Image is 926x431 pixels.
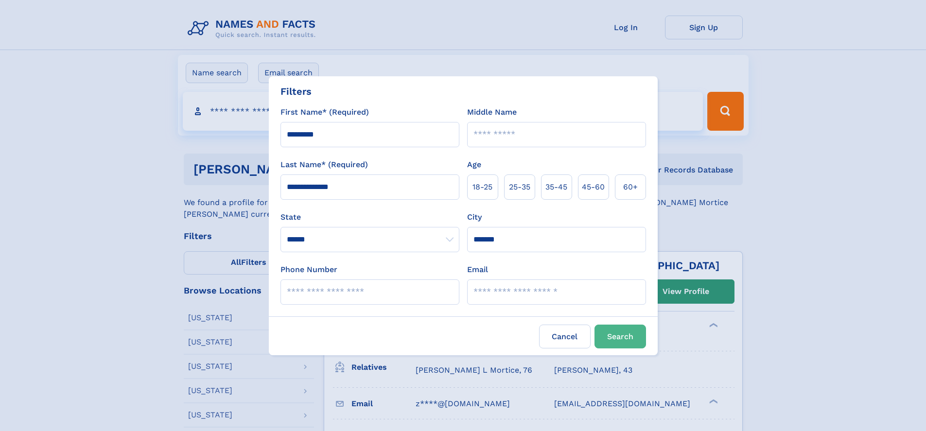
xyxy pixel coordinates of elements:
[467,106,517,118] label: Middle Name
[280,84,312,99] div: Filters
[280,211,459,223] label: State
[472,181,492,193] span: 18‑25
[545,181,567,193] span: 35‑45
[280,159,368,171] label: Last Name* (Required)
[467,159,481,171] label: Age
[280,264,337,276] label: Phone Number
[467,264,488,276] label: Email
[594,325,646,348] button: Search
[467,211,482,223] label: City
[582,181,605,193] span: 45‑60
[623,181,638,193] span: 60+
[280,106,369,118] label: First Name* (Required)
[509,181,530,193] span: 25‑35
[539,325,591,348] label: Cancel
